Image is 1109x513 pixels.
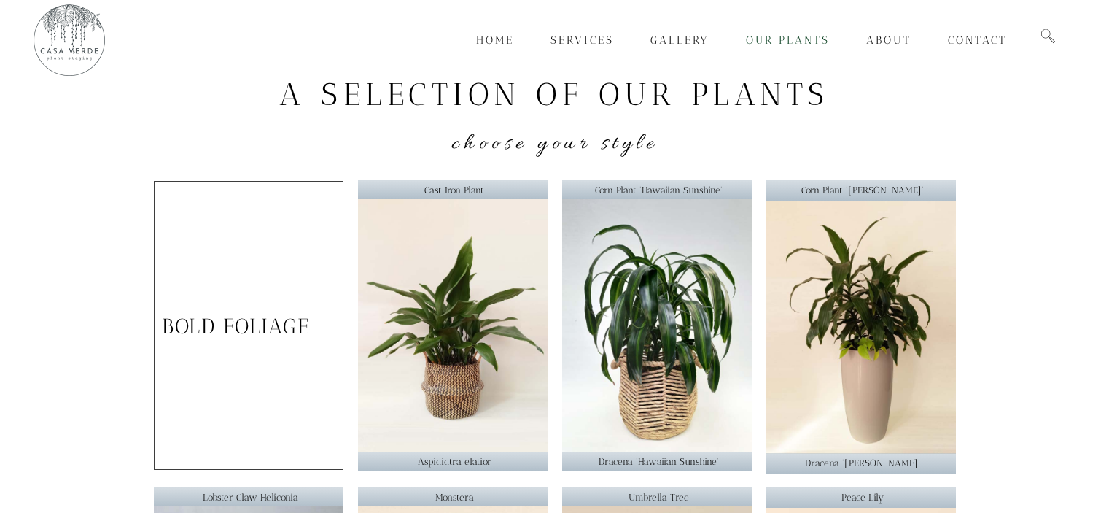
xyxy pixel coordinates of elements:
[770,487,956,508] p: Peace Lily
[866,34,911,47] span: About
[599,456,719,467] span: Dracena 'Hawaiian Sunshine'
[746,34,830,47] span: Our Plants
[424,185,484,196] span: Cast Iron Plant
[203,492,298,503] span: Lobster Claw Heliconia
[650,34,709,47] span: Gallery
[147,75,963,114] h2: A Selection of Our Plants
[358,199,548,452] img: Cast Iron Plant
[770,180,956,201] p: Corn Plant '[PERSON_NAME]'
[766,201,956,454] img: Corn plant 'Janet Craig'
[162,312,343,340] p: BOLD FOLIAGE
[435,492,474,503] span: Monstera
[550,34,614,47] span: Services
[595,185,723,196] span: Corn Plant 'Hawaiian Sunshine'
[948,34,1007,47] span: Contact
[418,456,491,467] span: Aspididtra elatior
[562,199,752,452] img: Corn Plant 'Hawaiian Sunshine'
[147,128,963,159] h4: Choose your style
[770,453,956,474] p: Dracena '[PERSON_NAME]'
[629,492,689,503] span: Umbrella Tree
[476,34,514,47] span: Home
